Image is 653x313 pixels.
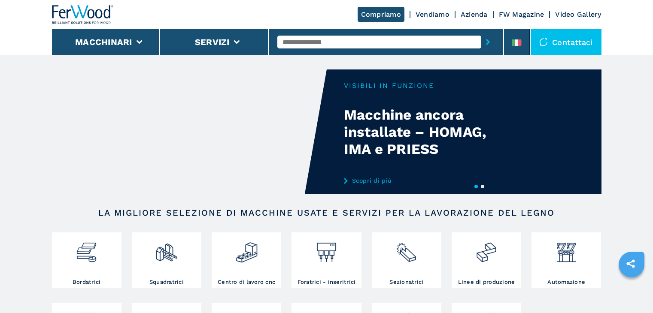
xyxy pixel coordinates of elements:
a: Squadratrici [132,232,201,288]
h2: LA MIGLIORE SELEZIONE DI MACCHINE USATE E SERVIZI PER LA LAVORAZIONE DEL LEGNO [79,208,574,218]
h3: Sezionatrici [389,278,423,286]
img: sezionatrici_2.png [395,235,418,264]
img: squadratrici_2.png [155,235,178,264]
img: linee_di_produzione_2.png [475,235,498,264]
h3: Squadratrici [149,278,184,286]
img: Contattaci [539,38,548,46]
img: foratrici_inseritrici_2.png [315,235,338,264]
button: Servizi [195,37,230,47]
a: sharethis [620,253,641,274]
a: Linee di produzione [452,232,521,288]
video: Your browser does not support the video tag. [52,69,327,194]
img: bordatrici_1.png [75,235,98,264]
div: Contattaci [531,29,601,55]
a: Sezionatrici [372,232,441,288]
a: Centro di lavoro cnc [212,232,281,288]
a: Bordatrici [52,232,121,288]
h3: Bordatrici [73,278,101,286]
a: Azienda [461,10,488,18]
a: Vendiamo [416,10,450,18]
h3: Linee di produzione [458,278,515,286]
a: Video Gallery [555,10,601,18]
a: Scopri di più [344,177,512,184]
button: 2 [481,185,484,188]
a: Automazione [532,232,601,288]
a: Compriamo [358,7,404,22]
h3: Centro di lavoro cnc [218,278,275,286]
button: 1 [474,185,478,188]
button: Macchinari [75,37,132,47]
img: automazione.png [555,235,578,264]
img: centro_di_lavoro_cnc_2.png [235,235,258,264]
a: FW Magazine [499,10,544,18]
iframe: Chat [617,274,647,307]
h3: Foratrici - inseritrici [298,278,356,286]
a: Foratrici - inseritrici [292,232,361,288]
img: Ferwood [52,5,114,24]
button: submit-button [481,32,495,52]
h3: Automazione [547,278,585,286]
